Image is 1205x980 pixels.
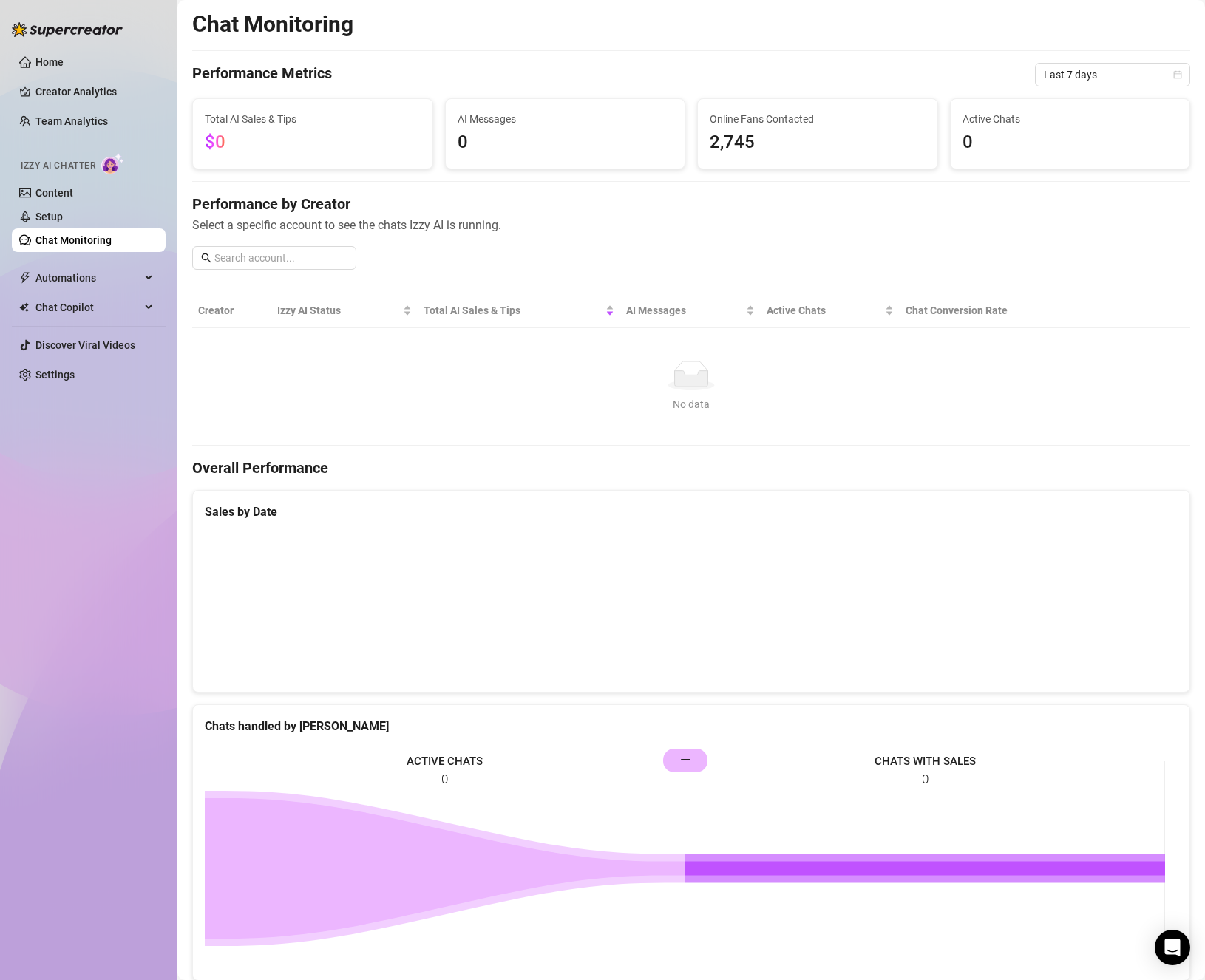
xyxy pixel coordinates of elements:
[458,111,673,127] span: AI Messages
[900,293,1090,328] th: Chat Conversion Rate
[214,250,347,266] input: Search account...
[35,296,140,319] span: Chat Copilot
[620,293,761,328] th: AI Messages
[205,111,421,127] span: Total AI Sales & Tips
[963,129,1178,157] span: 0
[35,369,75,381] a: Settings
[204,396,1178,412] div: No data
[205,503,1178,521] div: Sales by Date
[963,111,1178,127] span: Active Chats
[35,56,64,68] a: Home
[458,129,673,157] span: 0
[192,457,1190,478] h4: Overall Performance
[205,717,1178,735] div: Chats handled by [PERSON_NAME]
[271,293,418,328] th: Izzy AI Status
[710,111,926,127] span: Online Fans Contacted
[192,293,271,328] th: Creator
[21,159,95,173] span: Izzy AI Chatter
[761,293,900,328] th: Active Chats
[19,302,29,313] img: Chat Copilot
[277,302,400,319] span: Izzy AI Status
[192,194,1190,214] h4: Performance by Creator
[35,339,135,351] a: Discover Viral Videos
[35,187,73,199] a: Content
[626,302,743,319] span: AI Messages
[424,302,602,319] span: Total AI Sales & Tips
[205,132,225,152] span: $0
[1155,930,1190,965] div: Open Intercom Messenger
[35,115,108,127] a: Team Analytics
[19,272,31,284] span: thunderbolt
[12,22,123,37] img: logo-BBDzfeDw.svg
[35,211,63,222] a: Setup
[101,153,124,174] img: AI Chatter
[767,302,882,319] span: Active Chats
[35,234,112,246] a: Chat Monitoring
[1173,70,1182,79] span: calendar
[192,10,353,38] h2: Chat Monitoring
[201,253,211,263] span: search
[418,293,620,328] th: Total AI Sales & Tips
[35,80,154,103] a: Creator Analytics
[1044,64,1181,86] span: Last 7 days
[192,216,1190,234] span: Select a specific account to see the chats Izzy AI is running.
[710,129,926,157] span: 2,745
[35,266,140,290] span: Automations
[192,63,332,86] h4: Performance Metrics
